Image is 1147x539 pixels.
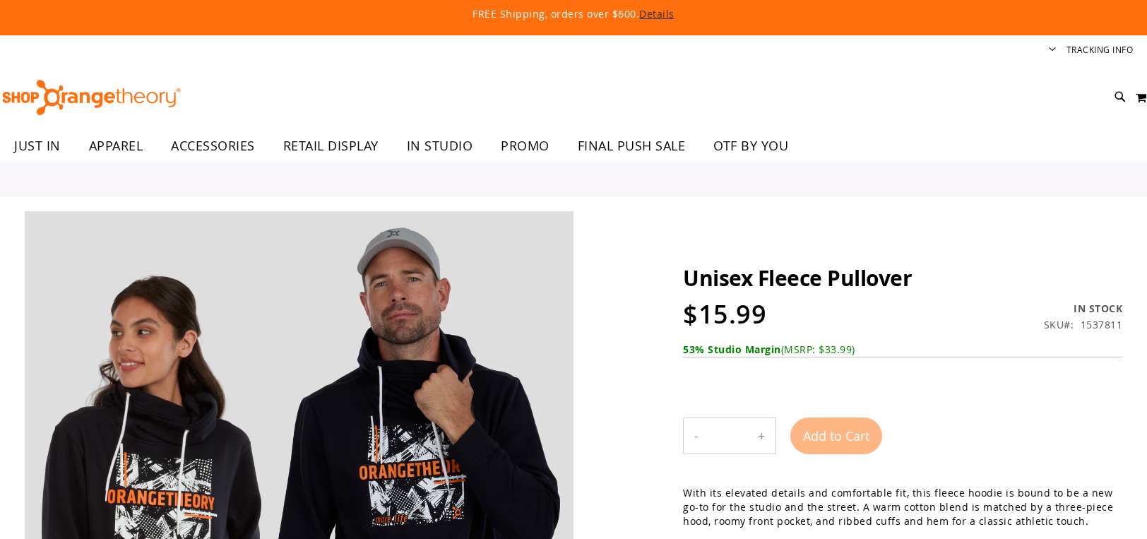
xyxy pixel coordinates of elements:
span: OTF BY YOU [713,130,788,162]
span: JUST IN [14,130,61,162]
a: ACCESSORIES [157,130,269,162]
p: FREE Shipping, orders over $600. [150,7,997,21]
a: FINAL PUSH SALE [564,130,700,162]
span: APPAREL [89,130,143,162]
span: Unisex Fleece Pullover [683,263,912,292]
span: FINAL PUSH SALE [578,130,686,162]
div: 1537811 [1081,318,1123,332]
a: Details [639,7,674,20]
span: ACCESSORIES [171,130,255,162]
button: Account menu [1049,44,1056,57]
input: Product quantity [709,419,747,453]
b: 53% Studio Margin [683,343,781,356]
a: Tracking Info [1066,44,1134,56]
span: PROMO [501,130,549,162]
span: RETAIL DISPLAY [283,130,379,162]
div: In stock [1044,302,1123,316]
div: Availability [1044,302,1123,316]
div: With its elevated details and comfortable fit, this fleece hoodie is bound to be a new go-to for ... [683,486,1122,528]
strong: SKU [1044,318,1074,331]
span: $15.99 [683,297,766,331]
div: (MSRP: $33.99) [683,343,1122,357]
a: IN STUDIO [393,130,487,162]
button: Decrease product quantity [684,418,709,454]
button: Increase product quantity [747,418,775,454]
a: RETAIL DISPLAY [269,130,393,162]
a: PROMO [487,130,564,162]
span: IN STUDIO [407,130,473,162]
a: OTF BY YOU [699,130,802,162]
a: APPAREL [75,130,158,162]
